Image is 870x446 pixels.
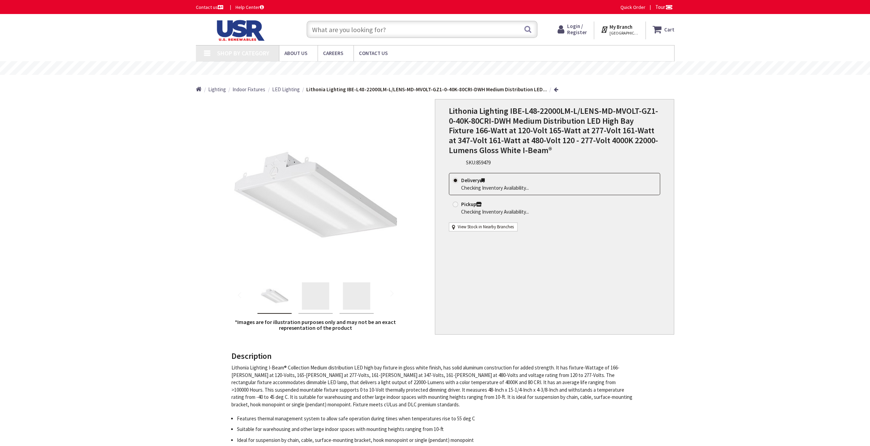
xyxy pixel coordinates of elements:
[664,23,674,36] strong: Cart
[449,106,658,156] span: Lithonia Lighting IBE-L48-22000LM-L/LENS-MD-MVOLT-GZ1-0-40K-80CRI-DWH Medium Distribution LED Hig...
[323,50,343,56] span: Careers
[208,86,226,93] a: Lighting
[476,159,491,166] span: 859479
[196,4,225,11] a: Contact us
[217,49,269,57] span: Shop By Category
[232,86,265,93] a: Indoor Fixtures
[327,65,544,72] rs-layer: Coronavirus: Our Commitment to Our Employees and Customers
[458,224,514,230] a: View Stock in Nearby Branches
[298,279,333,314] div: Lithonia Lighting IBE-L48-22000LM-L/LENS-MD-MVOLT-GZ1-0-40K-80CRI-DWH Medium Distribution LED Hig...
[461,177,485,184] strong: Delivery
[231,364,634,408] div: Lithonia Lighting I-Beam® Collection Medium distribution LED high bay fixture in gloss white fini...
[655,4,673,10] span: Tour
[234,113,397,276] img: Lithonia Lighting IBE-L48-22000LM-L/LENS-MD-MVOLT-GZ1-0-40K-80CRI-DWH Medium Distribution LED Hig...
[461,184,529,191] div: Checking Inventory Availability...
[284,50,307,56] span: About Us
[601,23,639,36] div: My Branch [GEOGRAPHIC_DATA], [GEOGRAPHIC_DATA]
[359,50,388,56] span: Contact Us
[461,201,482,207] strong: Pickup
[558,23,587,36] a: Login / Register
[461,208,529,215] div: Checking Inventory Availability...
[466,159,491,166] div: SKU:
[653,23,674,36] a: Cart
[231,352,634,361] h3: Description
[237,425,634,433] li: Suitable for warehousing and other large indoor spaces with mounting heights ranging from 10-ft
[339,279,374,314] div: Lithonia Lighting IBE-L48-22000LM-L/LENS-MD-MVOLT-GZ1-0-40K-80CRI-DWH Medium Distribution LED Hig...
[620,4,645,11] a: Quick Order
[261,282,288,310] img: Lithonia Lighting IBE-L48-22000LM-L/LENS-MD-MVOLT-GZ1-0-40K-80CRI-DWH Medium Distribution LED Hig...
[196,20,283,41] img: U.S. Renewable Solutions
[306,86,547,93] strong: Lithonia Lighting IBE-L48-22000LM-L/LENS-MD-MVOLT-GZ1-0-40K-80CRI-DWH Medium Distribution LED...
[610,24,632,30] strong: My Branch
[237,415,634,422] li: Features thermal management system to allow safe operation during times when temperatures rise to...
[567,23,587,36] span: Login / Register
[610,30,639,36] span: [GEOGRAPHIC_DATA], [GEOGRAPHIC_DATA]
[234,319,397,331] h5: *Images are for illustration purposes only and may not be an exact representation of the product
[257,279,292,314] div: Lithonia Lighting IBE-L48-22000LM-L/LENS-MD-MVOLT-GZ1-0-40K-80CRI-DWH Medium Distribution LED Hig...
[237,436,634,444] li: Ideal for suspension by chain, cable, surface-mounting bracket, hook monopoint or single (pendant...
[307,21,537,38] input: What are you looking for?
[272,86,300,93] a: LED Lighting
[236,4,264,11] a: Help Center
